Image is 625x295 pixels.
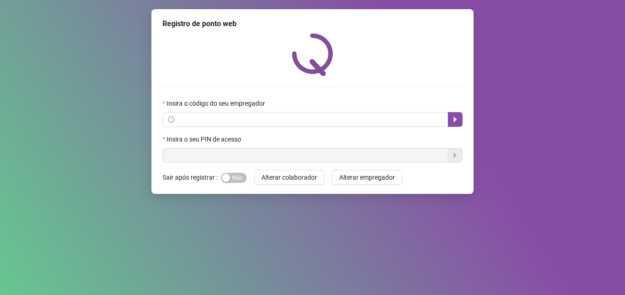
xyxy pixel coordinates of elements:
span: Alterar colaborador [261,172,317,182]
label: Sair após registrar [162,170,221,185]
button: Alterar empregador [332,170,402,185]
span: Alterar empregador [339,172,395,182]
label: Insira o seu PIN de acesso [162,134,247,144]
button: Alterar colaborador [254,170,324,185]
img: QRPoint [292,33,333,76]
span: info-circle [168,116,174,123]
span: caret-right [451,116,459,123]
label: Insira o código do seu empregador [162,98,271,108]
div: Registro de ponto web [162,18,463,29]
